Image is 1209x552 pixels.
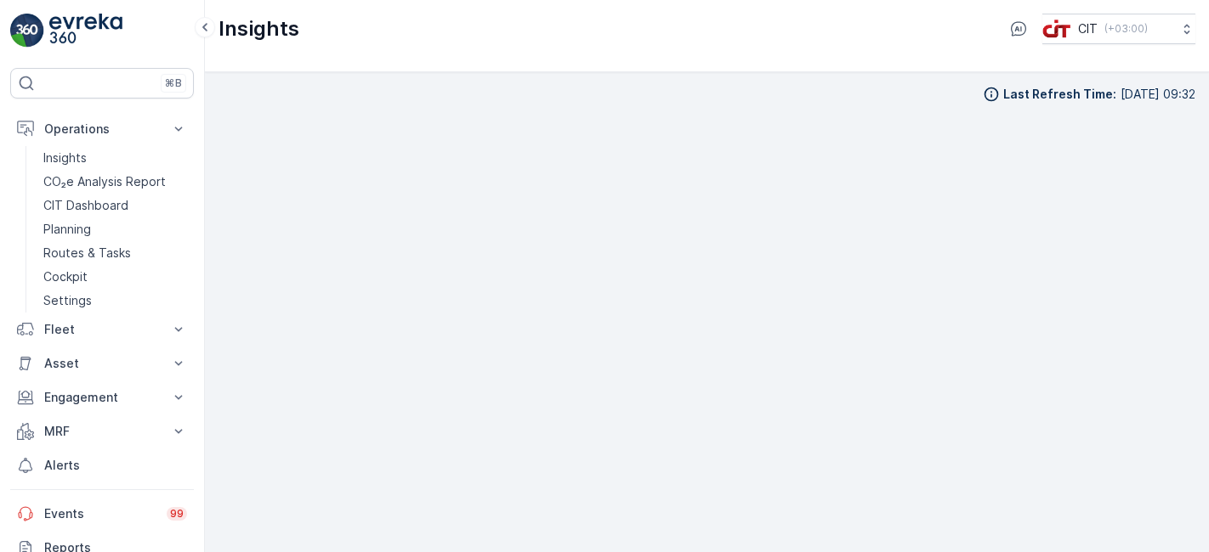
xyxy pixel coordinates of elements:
[1078,20,1098,37] p: CIT
[37,265,194,289] a: Cockpit
[1121,86,1195,103] p: [DATE] 09:32
[37,146,194,170] a: Insights
[10,448,194,482] a: Alerts
[10,414,194,448] button: MRF
[37,289,194,313] a: Settings
[43,149,87,166] p: Insights
[43,268,88,285] p: Cockpit
[10,14,44,48] img: logo
[165,76,182,90] p: ⌘B
[219,15,299,42] p: Insights
[44,321,160,338] p: Fleet
[10,380,194,414] button: Engagement
[43,197,128,214] p: CIT Dashboard
[10,346,194,380] button: Asset
[1003,86,1116,103] p: Last Refresh Time :
[44,355,160,372] p: Asset
[37,194,194,217] a: CIT Dashboard
[44,505,156,522] p: Events
[43,173,166,190] p: CO₂e Analysis Report
[37,170,194,194] a: CO₂e Analysis Report
[1042,20,1071,38] img: cit-logo_pOk6rL0.png
[37,217,194,241] a: Planning
[49,14,122,48] img: logo_light-DOdMpM7g.png
[44,121,160,138] p: Operations
[43,221,91,238] p: Planning
[43,292,92,309] p: Settings
[1042,14,1195,44] button: CIT(+03:00)
[43,245,131,262] p: Routes & Tasks
[37,241,194,265] a: Routes & Tasks
[44,457,187,474] p: Alerts
[170,507,184,521] p: 99
[44,389,160,406] p: Engagement
[10,313,194,346] button: Fleet
[10,112,194,146] button: Operations
[10,497,194,531] a: Events99
[1104,22,1148,36] p: ( +03:00 )
[44,423,160,440] p: MRF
